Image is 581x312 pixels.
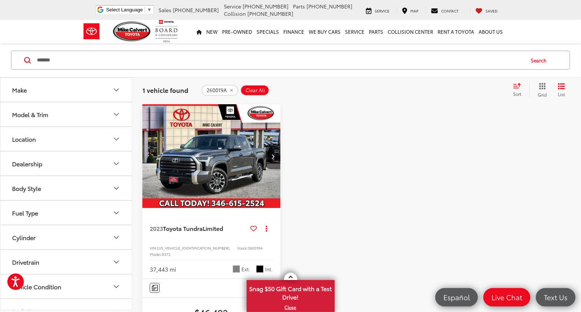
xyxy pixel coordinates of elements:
div: Dealership [12,160,42,167]
a: Español [435,288,478,306]
div: Model & Trim [112,110,121,119]
span: Int. [265,266,273,273]
span: Stock: [237,245,248,251]
span: dropdown dots [266,225,267,231]
div: Make [12,86,27,93]
span: Contact [442,8,459,14]
span: ▼ [147,7,152,12]
button: List View [552,83,571,97]
a: Contact [426,7,464,14]
div: Location [12,135,36,142]
button: Body StyleBody Style [0,176,132,200]
div: Vehicle Condition [112,282,121,291]
span: 2023 [150,224,163,232]
a: Collision Center [386,20,436,43]
span: Toyota Tundra [163,224,203,232]
span: Sort [513,91,521,97]
input: Search by Make, Model, or Keyword [36,51,524,69]
div: Model & Trim [12,111,48,118]
button: Comments [150,283,160,293]
span: Collision [224,10,246,17]
img: Mike Calvert Toyota [113,21,152,41]
div: Fuel Type [112,208,121,217]
a: Finance [282,20,307,43]
span: [US_VEHICLE_IDENTIFICATION_NUMBER] [157,245,230,251]
span: 260019A [207,87,227,93]
span: Map [411,8,419,14]
button: LocationLocation [0,127,132,151]
span: Saved [486,8,498,14]
button: CylinderCylinder [0,225,132,249]
button: Select sort value [509,83,529,97]
span: Sales [159,6,172,14]
button: remove 260019A [201,85,238,96]
span: VIN: [150,245,157,251]
a: Pre-Owned [220,20,255,43]
span: List [558,91,565,97]
div: Drivetrain [12,258,39,265]
a: Specials [255,20,282,43]
button: Clear All [240,85,269,96]
span: Model: [150,251,162,257]
div: Cylinder [112,233,121,242]
a: New [204,20,220,43]
div: Fuel Type [12,209,38,216]
span: 260019A [248,245,263,251]
span: [PHONE_NUMBER] [173,6,219,14]
span: Black [256,265,264,273]
span: Parts [293,3,305,10]
div: Location [112,135,121,144]
button: Fuel TypeFuel Type [0,201,132,225]
span: Español [440,293,473,302]
a: Service [343,20,367,43]
a: Home [195,20,204,43]
div: 37,443 mi [150,265,176,273]
span: Ext. [242,266,251,273]
a: About Us [477,20,505,43]
a: Parts [367,20,386,43]
span: Magnetic Gray Metallic [233,265,240,273]
a: 2023Toyota TundraLimited [150,224,248,232]
div: Cylinder [12,234,36,241]
button: Grid View [529,83,552,97]
span: Limited [203,224,223,232]
a: Live Chat [483,288,530,306]
button: DealershipDealership [0,152,132,175]
div: Body Style [112,184,121,193]
div: Make [112,86,121,94]
button: MakeMake [0,78,132,102]
span: Text Us [540,293,571,302]
span: Live Chat [488,293,526,302]
button: Vehicle ConditionVehicle Condition [0,275,132,298]
span: 8372 [162,251,171,257]
span: Service [375,8,390,14]
a: Map [397,7,424,14]
a: My Saved Vehicles [470,7,504,14]
span: [PHONE_NUMBER] [307,3,353,10]
div: Body Style [12,185,41,192]
img: Toyota [78,19,105,43]
div: Vehicle Condition [12,283,61,290]
button: Model & TrimModel & Trim [0,102,132,126]
button: Search [524,51,557,69]
span: [PHONE_NUMBER] [248,10,294,17]
span: Select Language [106,7,143,12]
button: DrivetrainDrivetrain [0,250,132,274]
a: Rent a Toyota [436,20,477,43]
span: Service [224,3,242,10]
span: Grid [538,91,547,98]
span: 1 vehicle found [142,86,188,94]
button: Next image [266,144,280,169]
button: Actions [260,222,273,235]
a: Service [361,7,395,14]
a: WE BUY CARS [307,20,343,43]
a: Text Us [536,288,575,306]
a: 2023 Toyota Tundra Limited2023 Toyota Tundra Limited2023 Toyota Tundra Limited2023 Toyota Tundra ... [142,104,281,208]
div: Dealership [112,159,121,168]
img: Comments [152,285,158,291]
div: 2023 Toyota Tundra Limited 0 [142,104,281,208]
img: 2023 Toyota Tundra Limited [142,104,281,208]
span: Clear All [246,87,265,93]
